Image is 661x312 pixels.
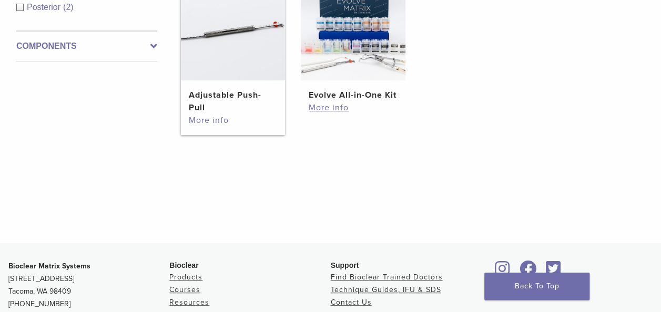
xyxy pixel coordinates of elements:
[169,261,198,269] span: Bioclear
[542,267,564,277] a: Bioclear
[516,267,540,277] a: Bioclear
[309,89,397,101] h2: Evolve All-in-One Kit
[8,262,90,271] strong: Bioclear Matrix Systems
[331,261,359,269] span: Support
[63,3,74,12] span: (2)
[309,101,397,114] a: More info
[27,3,63,12] span: Posterior
[169,285,200,294] a: Courses
[8,260,169,310] p: [STREET_ADDRESS] Tacoma, WA 98409 [PHONE_NUMBER]
[331,285,441,294] a: Technique Guides, IFU & SDS
[169,273,202,282] a: Products
[492,267,514,277] a: Bioclear
[16,40,157,53] label: Components
[189,114,277,127] a: More info
[331,298,372,307] a: Contact Us
[484,273,589,300] a: Back To Top
[189,89,277,114] h2: Adjustable Push-Pull
[331,273,443,282] a: Find Bioclear Trained Doctors
[169,298,209,307] a: Resources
